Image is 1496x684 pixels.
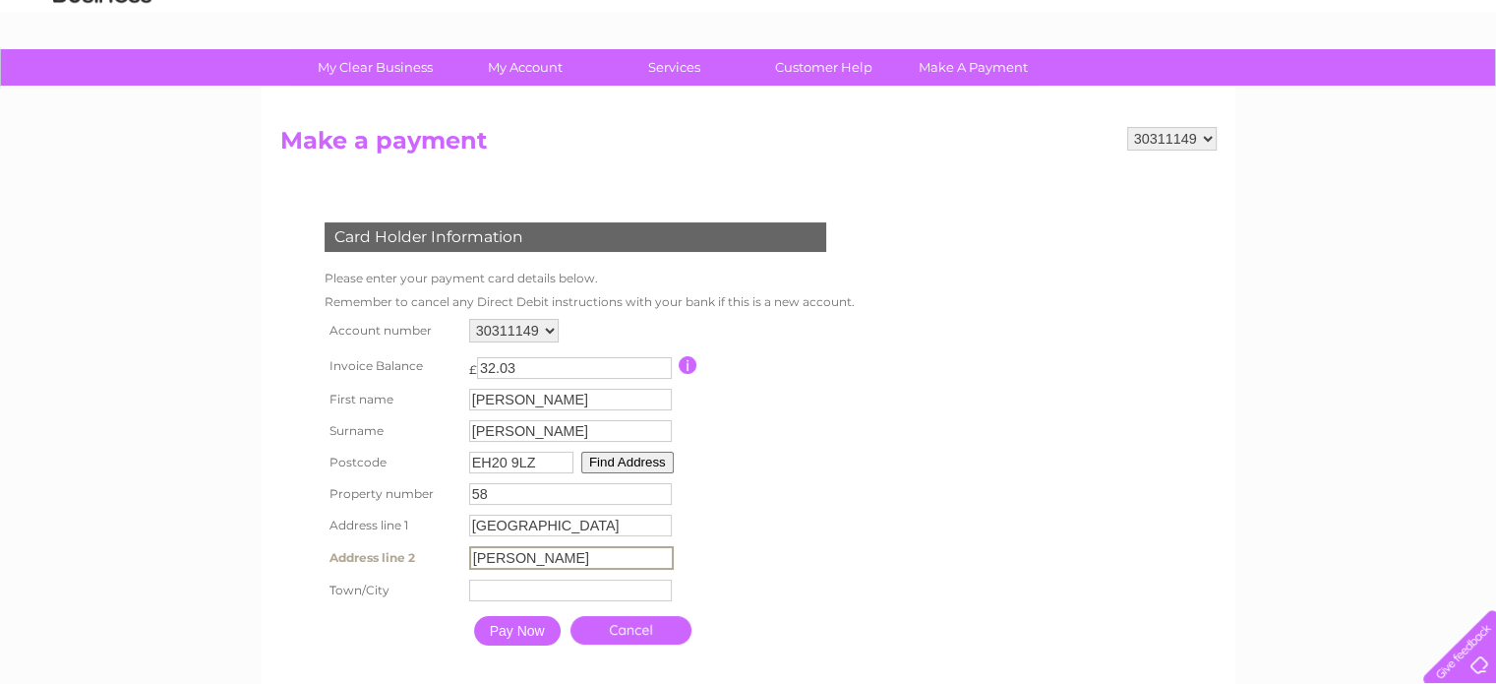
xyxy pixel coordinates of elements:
[294,49,456,86] a: My Clear Business
[570,616,691,645] a: Cancel
[743,49,905,86] a: Customer Help
[320,267,860,290] td: Please enter your payment card details below.
[892,49,1054,86] a: Make A Payment
[52,51,152,111] img: logo.png
[1325,84,1353,98] a: Blog
[1150,84,1187,98] a: Water
[593,49,755,86] a: Services
[444,49,606,86] a: My Account
[1199,84,1242,98] a: Energy
[1125,10,1261,34] a: 0333 014 3131
[320,447,464,478] th: Postcode
[320,347,464,384] th: Invoice Balance
[469,352,477,377] td: £
[1431,84,1477,98] a: Log out
[280,127,1217,164] h2: Make a payment
[320,510,464,541] th: Address line 1
[581,452,674,473] button: Find Address
[325,222,826,252] div: Card Holder Information
[320,290,860,314] td: Remember to cancel any Direct Debit instructions with your bank if this is a new account.
[320,415,464,447] th: Surname
[284,11,1214,95] div: Clear Business is a trading name of Verastar Limited (registered in [GEOGRAPHIC_DATA] No. 3667643...
[1254,84,1313,98] a: Telecoms
[320,541,464,575] th: Address line 2
[474,616,561,646] input: Pay Now
[320,384,464,415] th: First name
[320,478,464,510] th: Property number
[679,356,697,374] input: Information
[1365,84,1413,98] a: Contact
[320,314,464,347] th: Account number
[320,575,464,606] th: Town/City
